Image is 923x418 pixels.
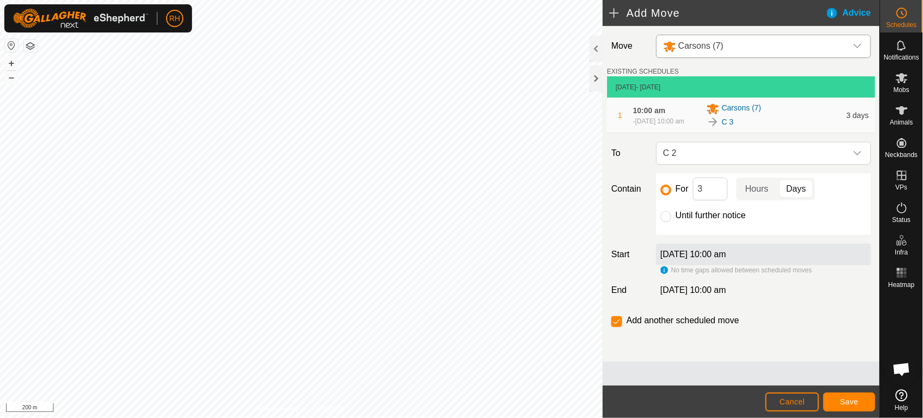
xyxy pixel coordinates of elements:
span: [DATE] 10:00 am [661,285,727,295]
span: Carsons [659,35,847,57]
span: - [DATE] [636,83,661,91]
label: Contain [607,182,652,195]
span: Days [787,182,806,195]
span: No time gaps allowed between scheduled moves [671,266,812,274]
span: Neckbands [885,152,918,158]
a: C 3 [722,116,734,128]
a: Privacy Policy [259,404,299,414]
span: Heatmap [888,282,915,288]
div: dropdown trigger [847,142,868,164]
span: Notifications [884,54,919,61]
img: To [707,115,720,128]
button: Cancel [766,393,819,412]
h2: Add Move [609,6,825,19]
span: Mobs [894,87,909,93]
span: Help [895,404,908,411]
span: C 2 [659,142,847,164]
span: Cancel [780,397,805,406]
span: Save [840,397,859,406]
button: Reset Map [5,39,18,52]
span: 1 [618,111,622,120]
label: To [607,142,652,165]
label: EXISTING SCHEDULES [607,67,679,76]
span: Carsons (7) [678,41,724,50]
div: Open chat [886,353,918,386]
label: Add another scheduled move [627,316,739,325]
div: dropdown trigger [847,35,868,57]
div: Advice [826,6,880,19]
span: Hours [746,182,769,195]
span: [DATE] [616,83,636,91]
button: Save [823,393,875,412]
span: Animals [890,119,913,126]
label: End [607,284,652,297]
img: Gallagher Logo [13,9,148,28]
span: 3 days [847,111,869,120]
label: Move [607,35,652,58]
label: For [676,185,689,193]
button: – [5,71,18,84]
span: RH [169,13,180,24]
label: [DATE] 10:00 am [661,250,727,259]
div: - [633,116,684,126]
button: Map Layers [24,40,37,53]
button: + [5,57,18,70]
a: Help [880,385,923,415]
span: VPs [895,184,907,191]
span: Status [892,217,911,223]
span: 10:00 am [633,106,665,115]
label: Start [607,248,652,261]
label: Until further notice [676,211,746,220]
span: Carsons (7) [722,102,761,115]
span: Infra [895,249,908,256]
a: Contact Us [312,404,344,414]
span: Schedules [886,22,917,28]
span: [DATE] 10:00 am [635,117,684,125]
